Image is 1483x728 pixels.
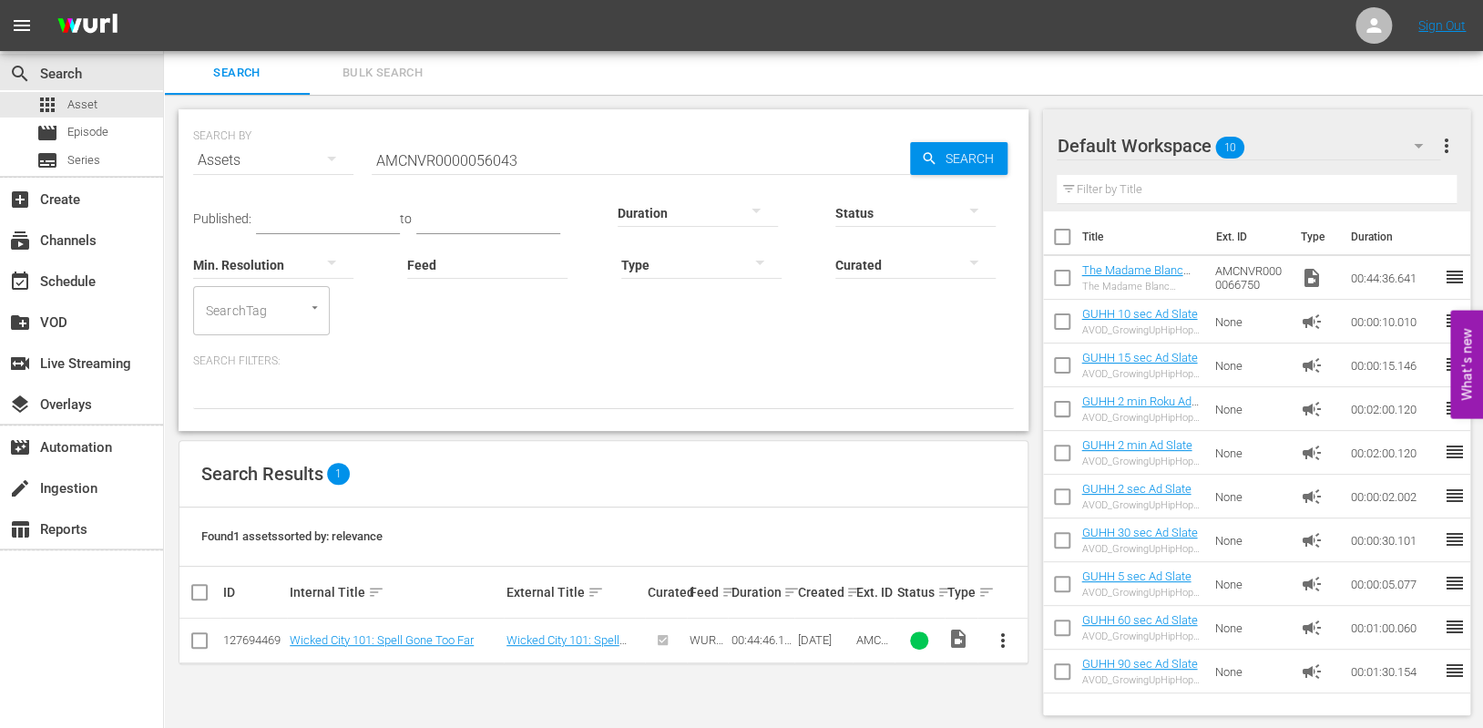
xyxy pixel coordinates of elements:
[175,63,299,84] span: Search
[1057,120,1440,171] div: Default Workspace
[937,584,954,600] span: sort
[9,271,31,292] span: Schedule
[1343,387,1443,431] td: 00:02:00.120
[1343,343,1443,387] td: 00:00:15.146
[1443,485,1465,507] span: reorder
[400,211,412,226] span: to
[506,581,642,603] div: External Title
[223,585,284,600] div: ID
[9,63,31,85] span: Search
[1343,518,1443,562] td: 00:00:30.101
[1300,617,1322,639] span: Ad
[1208,650,1294,693] td: None
[648,585,684,600] div: Curated
[1300,573,1322,595] span: Ad
[1208,475,1294,518] td: None
[1343,562,1443,606] td: 00:00:05.077
[1081,324,1201,336] div: AVOD_GrowingUpHipHopWeTV_WillBeRightBack _10sec_RB24_S01398805006
[9,189,31,210] span: Create
[783,584,800,600] span: sort
[36,149,58,171] span: Series
[1300,267,1322,289] span: Video
[306,299,323,316] button: Open
[201,463,323,485] span: Search Results
[721,584,738,600] span: sort
[1443,354,1465,375] span: reorder
[690,581,726,603] div: Feed
[937,142,1007,175] span: Search
[797,581,850,603] div: Created
[1435,124,1457,168] button: more_vert
[1339,211,1448,262] th: Duration
[1081,631,1201,642] div: AVOD_GrowingUpHipHopWeTV_WillBeRightBack _60sec_RB24_S01398805003
[1081,351,1197,364] a: GUHH 15 sec Ad Slate
[1204,211,1289,262] th: Ext. ID
[1208,256,1294,300] td: AMCNVR0000066750
[1208,387,1294,431] td: None
[1300,354,1322,376] span: Ad
[11,15,33,36] span: menu
[1081,395,1198,422] a: GUHH 2 min Roku Ad Slate
[44,5,131,47] img: ans4CAIJ8jUAAAAAAAAAAAAAAAAAAAAAAAAgQb4GAAAAAAAAAAAAAAAAAAAAAAAAJMjXAAAAAAAAAAAAAAAAAAAAAAAAgAT5G...
[290,581,501,603] div: Internal Title
[193,354,1014,369] p: Search Filters:
[1300,311,1322,333] span: Ad
[67,123,108,141] span: Episode
[1300,529,1322,551] span: Ad
[223,633,284,647] div: 127694469
[9,230,31,251] span: Channels
[991,630,1013,651] span: more_vert
[947,581,976,603] div: Type
[1343,475,1443,518] td: 00:00:02.002
[1081,368,1201,380] div: AVOD_GrowingUpHipHopWeTV_WillBeRightBack _15sec_RB24_S01398805005
[1208,562,1294,606] td: None
[1208,518,1294,562] td: None
[1208,300,1294,343] td: None
[201,529,383,543] span: Found 1 assets sorted by: relevance
[1081,587,1201,599] div: AVOD_GrowingUpHipHopWeTV_WillBeRightBack _5sec_RB24_S01398805007
[797,633,850,647] div: [DATE]
[1081,281,1201,292] div: The Madame Blanc Mysteries 103: Episode 3
[368,584,384,600] span: sort
[980,619,1024,662] button: more_vert
[1300,398,1322,420] span: Ad
[1443,310,1465,332] span: reorder
[506,633,627,661] a: Wicked City 101: Spell Gone Too Far
[1343,606,1443,650] td: 00:01:00.060
[947,628,969,650] span: Video
[1443,616,1465,638] span: reorder
[1081,211,1204,262] th: Title
[910,142,1007,175] button: Search
[1443,572,1465,594] span: reorder
[1343,256,1443,300] td: 00:44:36.641
[731,633,792,647] div: 00:44:46.100
[36,94,58,116] span: Asset
[9,477,31,499] span: Ingestion
[1435,135,1457,157] span: more_vert
[1443,397,1465,419] span: reorder
[1450,310,1483,418] button: Open Feedback Widget
[1081,526,1197,539] a: GUHH 30 sec Ad Slate
[1215,128,1244,167] span: 10
[855,585,892,600] div: Ext. ID
[1443,266,1465,288] span: reorder
[67,151,100,169] span: Series
[1081,456,1201,467] div: AVOD_GrowingUpHipHopWeTV_WillBeRightBack _2Min_RB24_S01398805001
[897,581,942,603] div: Status
[731,581,792,603] div: Duration
[855,633,889,688] span: AMCNVR0000056043
[1300,661,1322,682] span: Ad
[1289,211,1339,262] th: Type
[1443,660,1465,682] span: reorder
[846,584,863,600] span: sort
[1208,343,1294,387] td: None
[1300,486,1322,508] span: Ad
[1418,18,1466,33] a: Sign Out
[36,122,58,144] span: Episode
[690,633,723,661] span: WURL Feed
[1208,606,1294,650] td: None
[1443,528,1465,550] span: reorder
[1081,307,1197,321] a: GUHH 10 sec Ad Slate
[1081,674,1201,686] div: AVOD_GrowingUpHipHopWeTV_WillBeRightBack _90sec_RB24_S01398805002
[193,211,251,226] span: Published:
